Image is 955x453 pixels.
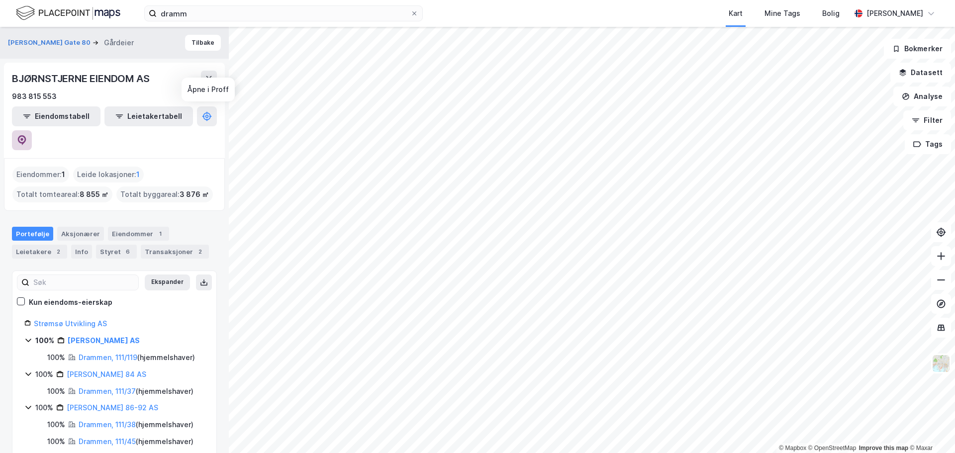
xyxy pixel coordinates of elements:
[12,245,67,259] div: Leietakere
[104,37,134,49] div: Gårdeier
[34,319,107,328] a: Strømsø Utvikling AS
[903,110,951,130] button: Filter
[35,402,53,414] div: 100%
[79,436,193,448] div: ( hjemmelshaver )
[53,247,63,257] div: 2
[12,91,57,102] div: 983 815 553
[116,186,213,202] div: Totalt byggareal :
[141,245,209,259] div: Transaksjoner
[73,167,144,182] div: Leide lokasjoner :
[71,245,92,259] div: Info
[79,420,136,429] a: Drammen, 111/38
[57,227,104,241] div: Aksjonærer
[29,296,112,308] div: Kun eiendoms-eierskap
[104,106,193,126] button: Leietakertabell
[822,7,840,19] div: Bolig
[8,38,93,48] button: [PERSON_NAME] Gate 80
[35,335,54,347] div: 100%
[47,385,65,397] div: 100%
[195,247,205,257] div: 2
[80,188,108,200] span: 8 855 ㎡
[123,247,133,257] div: 6
[96,245,137,259] div: Styret
[79,385,193,397] div: ( hjemmelshaver )
[764,7,800,19] div: Mine Tags
[893,87,951,106] button: Analyse
[16,4,120,22] img: logo.f888ab2527a4732fd821a326f86c7f29.svg
[884,39,951,59] button: Bokmerker
[779,445,806,452] a: Mapbox
[67,403,158,412] a: [PERSON_NAME] 86-92 AS
[47,352,65,363] div: 100%
[729,7,743,19] div: Kart
[62,169,65,181] span: 1
[29,275,138,290] input: Søk
[79,352,195,363] div: ( hjemmelshaver )
[79,437,136,446] a: Drammen, 111/45
[866,7,923,19] div: [PERSON_NAME]
[808,445,857,452] a: OpenStreetMap
[12,167,69,182] div: Eiendommer :
[67,370,146,378] a: [PERSON_NAME] 84 AS
[108,227,169,241] div: Eiendommer
[12,186,112,202] div: Totalt tomteareal :
[155,229,165,239] div: 1
[905,134,951,154] button: Tags
[47,419,65,431] div: 100%
[905,405,955,453] iframe: Chat Widget
[145,274,190,290] button: Ekspander
[136,169,140,181] span: 1
[157,6,410,21] input: Søk på adresse, matrikkel, gårdeiere, leietakere eller personer
[79,419,193,431] div: ( hjemmelshaver )
[68,336,140,345] a: [PERSON_NAME] AS
[180,188,209,200] span: 3 876 ㎡
[185,35,221,51] button: Tilbake
[932,354,951,373] img: Z
[890,63,951,83] button: Datasett
[35,368,53,380] div: 100%
[12,71,151,87] div: BJØRNSTJERNE EIENDOM AS
[12,227,53,241] div: Portefølje
[47,436,65,448] div: 100%
[79,353,137,362] a: Drammen, 111/119
[79,387,136,395] a: Drammen, 111/37
[12,106,100,126] button: Eiendomstabell
[859,445,908,452] a: Improve this map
